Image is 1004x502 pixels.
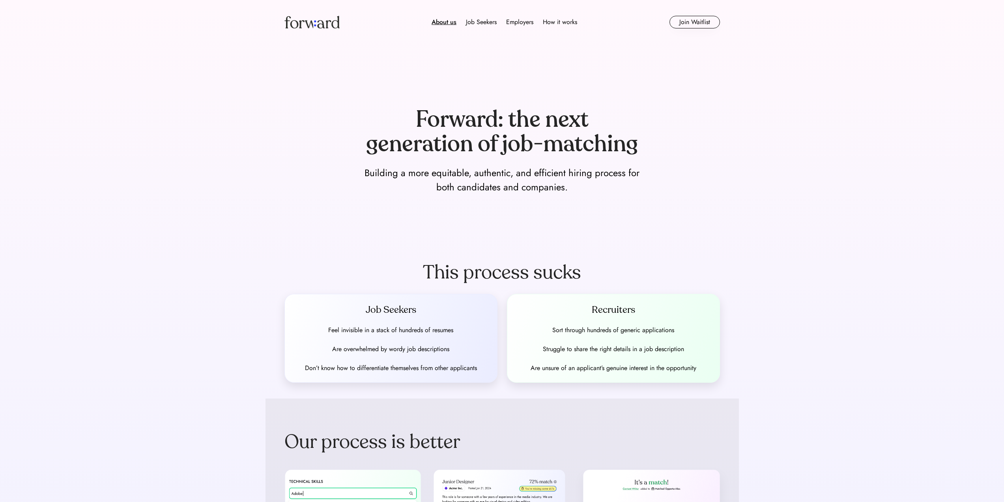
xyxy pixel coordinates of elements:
div: Employers [506,17,533,27]
div: Don’t know how to differentiate themselves from other applicants [305,363,477,373]
div: Struggle to share the right details in a job description [543,344,684,354]
div: This process sucks [423,261,581,284]
div: Our process is better [284,430,720,454]
img: Forward logo [284,16,340,28]
div: About us [432,17,456,27]
div: Recruiters [517,304,710,316]
div: Building a more equitable, authentic, and efficient hiring process for both candidates and compan... [360,166,644,194]
div: How it works [543,17,577,27]
div: Sort through hundreds of generic applications [552,325,674,335]
div: Job Seekers [294,304,488,316]
div: Job Seekers [466,17,497,27]
div: Are unsure of an applicant’s genuine interest in the opportunity [531,363,696,373]
div: Are overwhelmed by wordy job descriptions [332,344,449,354]
div: Forward: the next generation of job-matching [360,107,644,156]
div: Feel invisible in a stack of hundreds of resumes [328,325,453,335]
button: Join Waitlist [669,16,720,28]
